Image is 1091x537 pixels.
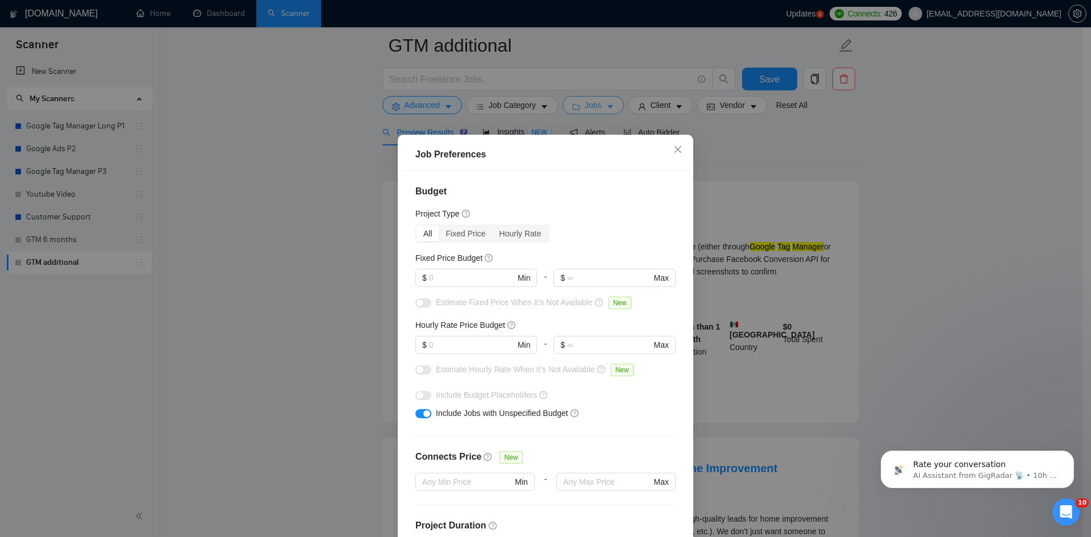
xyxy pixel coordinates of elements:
span: question-circle [539,390,548,399]
span: question-circle [462,209,471,218]
div: Job Preferences [415,148,676,161]
input: ∞ [567,272,651,284]
iframe: Intercom live chat [1052,498,1080,526]
span: New [609,297,631,309]
span: question-circle [507,320,517,330]
span: Min [518,339,531,351]
button: Close [663,135,693,165]
span: Estimate Fixed Price When It’s Not Available [436,298,593,307]
span: Include Jobs with Unspecified Budget [436,409,568,418]
span: Max [654,476,669,488]
span: question-circle [485,253,494,263]
span: question-circle [597,365,606,374]
div: Hourly Rate [493,226,548,242]
input: Any Min Price [422,476,513,488]
input: 0 [429,339,515,351]
span: New [611,364,634,376]
span: Min [518,272,531,284]
span: close [673,145,682,154]
span: question-circle [595,298,604,307]
span: Max [654,272,669,284]
span: New [499,451,522,464]
iframe: Intercom notifications message [864,427,1091,506]
span: Include Budget Placeholders [436,390,537,399]
div: Fixed Price [439,226,493,242]
h5: Hourly Rate Price Budget [415,319,505,331]
h4: Connects Price [415,450,481,464]
div: - [537,336,553,363]
span: $ [560,339,565,351]
span: question-circle [571,409,580,418]
span: question-circle [489,521,498,530]
span: Estimate Hourly Rate When It’s Not Available [436,365,595,374]
span: $ [560,272,565,284]
input: 0 [429,272,515,284]
span: $ [422,272,427,284]
span: 10 [1076,498,1089,507]
h5: Fixed Price Budget [415,252,482,264]
span: Max [654,339,669,351]
h5: Project Type [415,207,460,220]
h4: Project Duration [415,519,676,532]
span: Min [515,476,528,488]
input: Any Max Price [563,476,651,488]
div: All [417,226,439,242]
span: question-circle [484,452,493,461]
h4: Budget [415,185,676,198]
span: $ [422,339,427,351]
input: ∞ [567,339,651,351]
div: - [537,269,553,296]
div: - [535,473,556,505]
